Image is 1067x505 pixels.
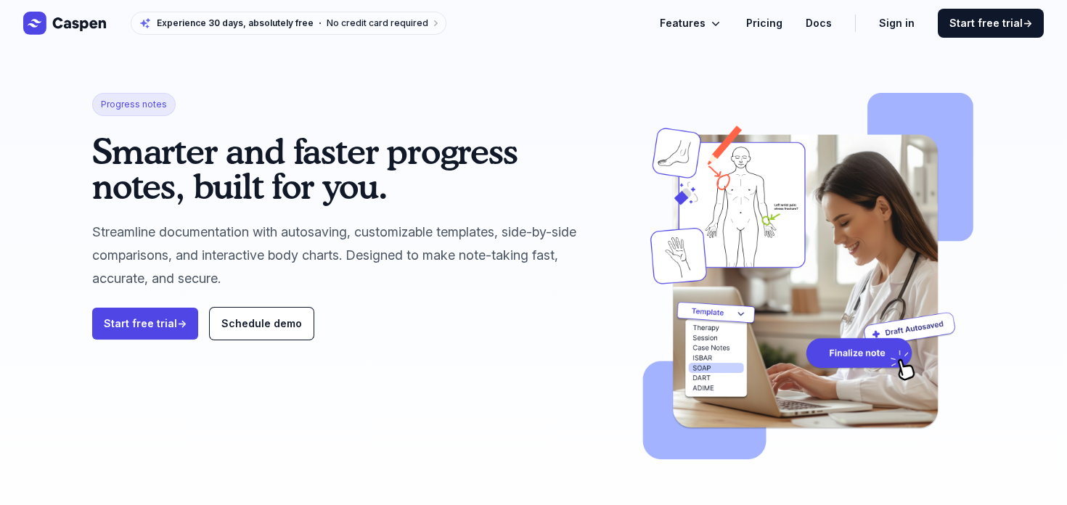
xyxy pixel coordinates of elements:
[746,15,782,32] a: Pricing
[157,17,314,29] span: Experience 30 days, absolutely free
[660,15,723,32] button: Features
[131,12,446,35] a: Experience 30 days, absolutely freeNo credit card required
[949,16,1032,30] span: Start free trial
[1023,17,1032,29] span: →
[92,134,613,203] h1: Smarter and faster progress notes, built for you.
[221,317,302,329] span: Schedule demo
[177,317,187,329] span: →
[938,9,1044,38] a: Start free trial
[879,15,915,32] a: Sign in
[92,93,176,116] span: Progress notes
[210,308,314,340] a: Schedule demo
[92,308,198,340] a: Start free trial
[92,221,613,290] p: Streamline documentation with autosaving, customizable templates, side-by-side comparisons, and i...
[636,93,975,469] img: progress-notes.png
[660,15,706,32] span: Features
[806,15,832,32] a: Docs
[327,17,428,28] span: No credit card required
